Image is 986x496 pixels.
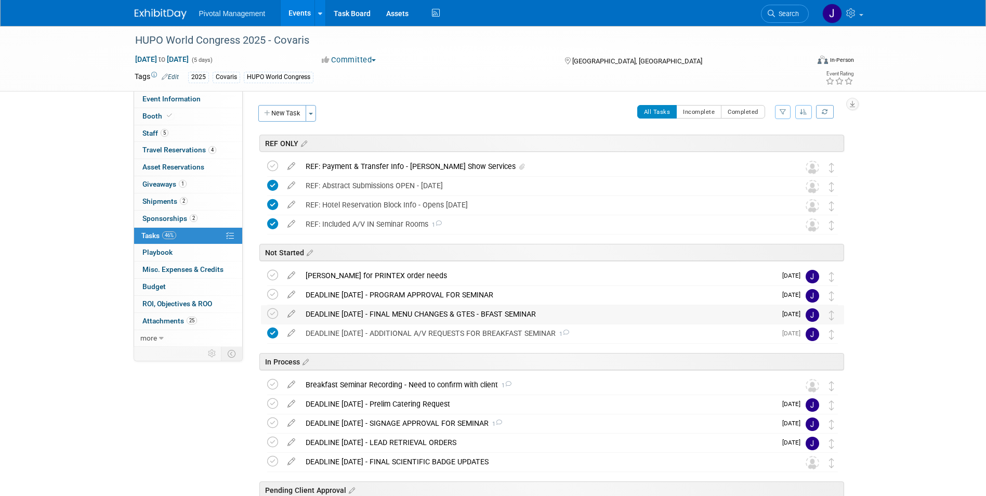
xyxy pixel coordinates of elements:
[134,296,242,312] a: ROI, Objectives & ROO
[258,105,306,122] button: New Task
[282,399,300,409] a: edit
[142,197,188,205] span: Shipments
[142,146,216,154] span: Travel Reservations
[162,231,176,239] span: 46%
[747,54,854,70] div: Event Format
[782,291,806,298] span: [DATE]
[829,381,834,391] i: Move task
[300,158,785,175] div: REF: Payment & Transfer Info - [PERSON_NAME] Show Services
[829,291,834,301] i: Move task
[300,196,785,214] div: REF: Hotel Reservation Block Info - Opens [DATE]
[782,310,806,318] span: [DATE]
[300,395,776,413] div: DEADLINE [DATE] - Prelim Catering Request
[806,328,819,341] img: Jessica Gatton
[187,317,197,324] span: 25
[134,330,242,347] a: more
[282,419,300,428] a: edit
[556,331,569,337] span: 1
[300,453,785,471] div: DEADLINE [DATE] - FINAL SCIENTIFIC BADGE UPDATES
[572,57,702,65] span: [GEOGRAPHIC_DATA], [GEOGRAPHIC_DATA]
[140,334,157,342] span: more
[199,9,266,18] span: Pivotal Management
[829,220,834,230] i: Move task
[829,182,834,192] i: Move task
[142,265,224,273] span: Misc. Expenses & Credits
[135,9,187,19] img: ExhibitDay
[134,262,242,278] a: Misc. Expenses & Credits
[300,215,785,233] div: REF: Included A/V IN Seminar Rooms
[203,347,221,360] td: Personalize Event Tab Strip
[282,290,300,299] a: edit
[142,180,187,188] span: Giveaways
[806,161,819,174] img: Unassigned
[300,376,785,394] div: Breakfast Seminar Recording - Need to confirm with client
[822,4,842,23] img: Jessica Gatton
[721,105,765,119] button: Completed
[259,353,844,370] div: In Process
[300,324,776,342] div: DEADLINE [DATE] - ADDITIONAL A/V REQUESTS FOR BREAKFAST SEMINAR
[782,272,806,279] span: [DATE]
[806,417,819,431] img: Jessica Gatton
[300,286,776,304] div: DEADLINE [DATE] - PROGRAM APPROVAL FOR SEMINAR
[775,10,799,18] span: Search
[782,330,806,337] span: [DATE]
[208,146,216,154] span: 4
[825,71,853,76] div: Event Rating
[282,380,300,389] a: edit
[498,382,511,389] span: 1
[806,308,819,322] img: Jessica Gatton
[428,221,442,228] span: 1
[179,180,187,188] span: 1
[829,400,834,410] i: Move task
[134,244,242,261] a: Playbook
[134,313,242,330] a: Attachments25
[818,56,828,64] img: Format-Inperson.png
[134,176,242,193] a: Giveaways1
[134,228,242,244] a: Tasks46%
[282,181,300,190] a: edit
[282,162,300,171] a: edit
[191,57,213,63] span: (5 days)
[134,125,242,142] a: Staff5
[142,299,212,308] span: ROI, Objectives & ROO
[132,31,793,50] div: HUPO World Congress 2025 - Covaris
[830,56,854,64] div: In-Person
[806,270,819,283] img: Jessica Gatton
[806,199,819,213] img: Unassigned
[134,108,242,125] a: Booth
[637,105,677,119] button: All Tasks
[213,72,240,83] div: Covaris
[300,305,776,323] div: DEADLINE [DATE] - FINAL MENU CHANGES & GTES - BFAST SEMINAR
[135,55,189,64] span: [DATE] [DATE]
[259,135,844,152] div: REF ONLY
[806,456,819,469] img: Unassigned
[782,400,806,408] span: [DATE]
[142,214,198,223] span: Sponsorships
[298,138,307,148] a: Edit sections
[300,356,309,367] a: Edit sections
[676,105,721,119] button: Incomplete
[259,244,844,261] div: Not Started
[806,379,819,393] img: Unassigned
[167,113,172,119] i: Booth reservation complete
[282,329,300,338] a: edit
[282,309,300,319] a: edit
[221,347,242,360] td: Toggle Event Tabs
[806,398,819,412] img: Jessica Gatton
[300,177,785,194] div: REF: Abstract Submissions OPEN - [DATE]
[142,282,166,291] span: Budget
[141,231,176,240] span: Tasks
[142,317,197,325] span: Attachments
[300,267,776,284] div: [PERSON_NAME] for PRINTEX order needs
[188,72,209,83] div: 2025
[282,271,300,280] a: edit
[318,55,380,66] button: Committed
[142,163,204,171] span: Asset Reservations
[761,5,809,23] a: Search
[806,180,819,193] img: Unassigned
[816,105,834,119] a: Refresh
[142,95,201,103] span: Event Information
[489,421,502,427] span: 1
[782,439,806,446] span: [DATE]
[162,73,179,81] a: Edit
